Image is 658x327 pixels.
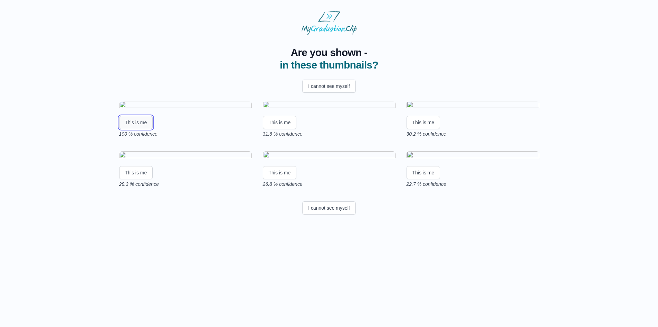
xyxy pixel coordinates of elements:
button: This is me [263,116,297,129]
p: 28.3 % confidence [119,181,252,188]
img: MyGraduationClip [302,11,357,35]
button: This is me [407,166,440,179]
button: I cannot see myself [302,201,356,215]
button: This is me [119,116,153,129]
p: 31.6 % confidence [263,130,395,137]
span: in these thumbnails? [280,59,378,71]
p: 22.7 % confidence [407,181,539,188]
p: 100 % confidence [119,130,252,137]
img: 84d9eeaa738e087e38e49fca5d41ba234af03b41.gif [407,101,539,110]
button: This is me [263,166,297,179]
button: I cannot see myself [302,80,356,93]
img: 222ebf3bfb87ccf16ec6d84d7a5c8ec3511beb89.gif [119,151,252,161]
p: 26.8 % confidence [263,181,395,188]
button: This is me [407,116,440,129]
img: 1f0fe1813fc653107f70e90e5a1f3faeb4d4df2f.gif [119,101,252,110]
span: Are you shown - [280,46,378,59]
img: 45f6985a80481201dfeac7349085eb69dc539e13.gif [407,151,539,161]
img: 30df82573495dfa8fc8e82fe2adb84b3d9611b9d.gif [263,101,395,110]
p: 30.2 % confidence [407,130,539,137]
img: 5c4c0658c2302b193f3dac3f72611cf96f44750e.gif [263,151,395,161]
button: This is me [119,166,153,179]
